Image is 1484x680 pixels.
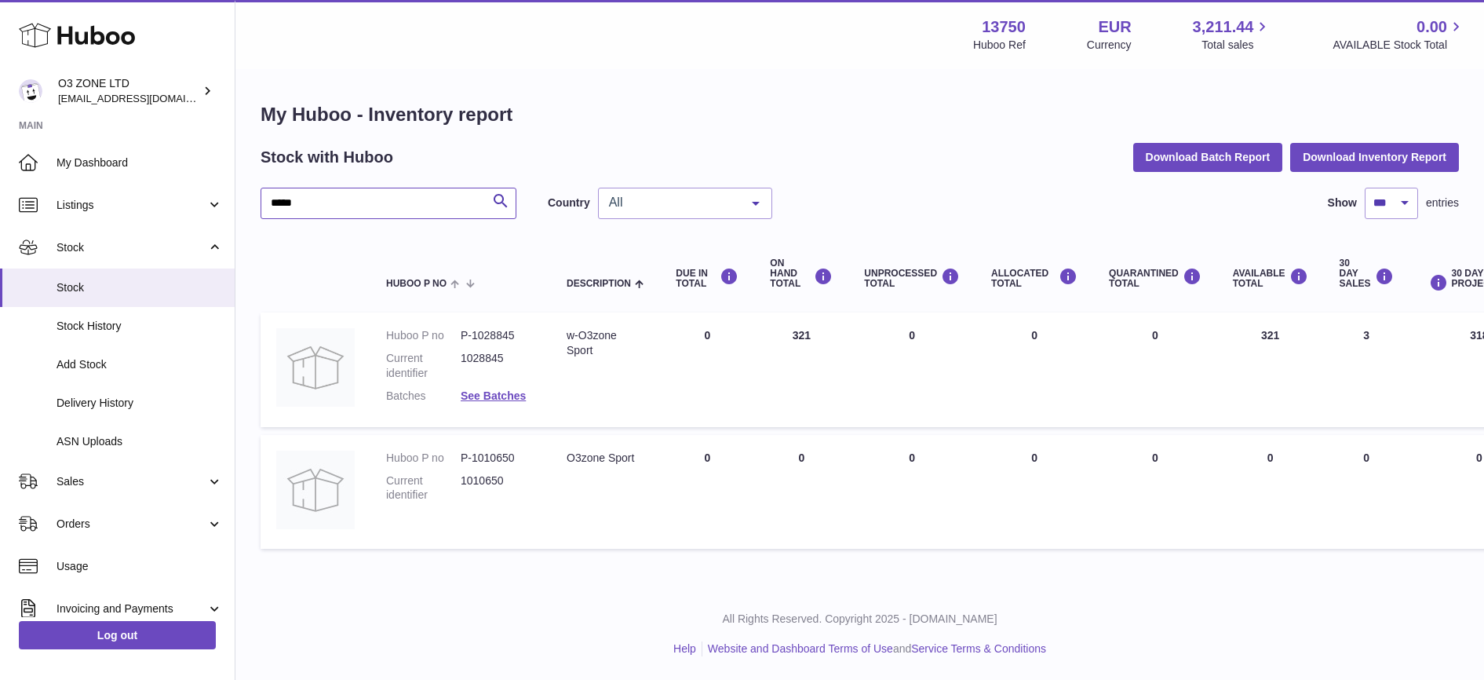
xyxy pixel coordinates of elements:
span: Total sales [1201,38,1271,53]
span: Stock [57,280,223,295]
td: 321 [754,313,848,427]
img: product image [276,451,355,529]
td: 0 [1217,435,1324,549]
span: ASN Uploads [57,434,223,449]
label: Country [548,196,590,210]
div: DUE IN TOTAL [676,268,738,289]
span: Add Stock [57,357,223,372]
a: 3,211.44 Total sales [1193,16,1272,53]
div: w-O3zone Sport [567,328,644,358]
label: Show [1328,196,1357,210]
dt: Current identifier [386,351,461,381]
span: Stock [57,240,206,255]
span: Stock History [57,319,223,334]
strong: EUR [1098,16,1131,38]
span: [EMAIL_ADDRESS][DOMAIN_NAME] [58,92,231,104]
dt: Huboo P no [386,328,461,343]
div: ON HAND Total [770,258,833,290]
a: Service Terms & Conditions [911,642,1046,655]
div: Huboo Ref [973,38,1026,53]
h1: My Huboo - Inventory report [261,102,1459,127]
div: Currency [1087,38,1132,53]
span: Usage [57,559,223,574]
td: 321 [1217,313,1324,427]
dt: Huboo P no [386,451,461,466]
div: O3zone Sport [567,451,644,466]
span: 3,211.44 [1193,16,1254,38]
div: O3 ZONE LTD [58,76,199,106]
a: Log out [19,621,216,649]
img: product image [276,328,355,407]
span: My Dashboard [57,155,223,170]
span: 0 [1152,452,1158,464]
span: Invoicing and Payments [57,601,206,616]
button: Download Inventory Report [1290,143,1459,171]
span: Sales [57,474,206,489]
span: entries [1426,196,1459,210]
button: Download Batch Report [1133,143,1283,171]
span: AVAILABLE Stock Total [1333,38,1465,53]
img: hello@o3zoneltd.co.uk [19,79,42,103]
div: AVAILABLE Total [1233,268,1308,289]
div: UNPROCESSED Total [864,268,960,289]
dd: P-1028845 [461,328,535,343]
a: See Batches [461,389,526,402]
div: QUARANTINED Total [1109,268,1201,289]
td: 0 [975,435,1093,549]
a: Help [673,642,696,655]
dt: Batches [386,389,461,404]
td: 0 [754,435,848,549]
span: 0 [1152,329,1158,342]
li: and [702,642,1046,656]
td: 0 [848,435,975,549]
span: All [605,195,740,210]
a: 0.00 AVAILABLE Stock Total [1333,16,1465,53]
span: 0.00 [1417,16,1447,38]
dd: P-1010650 [461,451,535,466]
td: 0 [660,313,754,427]
h2: Stock with Huboo [261,147,393,168]
span: Description [567,279,631,289]
td: 0 [660,435,754,549]
td: 0 [975,313,1093,427]
td: 0 [848,313,975,427]
span: Listings [57,198,206,213]
div: 30 DAY SALES [1340,258,1394,290]
dt: Current identifier [386,473,461,503]
td: 3 [1324,313,1409,427]
td: 0 [1324,435,1409,549]
span: Orders [57,517,206,532]
dd: 1028845 [461,351,535,381]
span: Huboo P no [386,279,447,289]
span: Delivery History [57,396,223,411]
strong: 13750 [982,16,1026,38]
div: ALLOCATED Total [991,268,1077,289]
a: Website and Dashboard Terms of Use [708,642,893,655]
dd: 1010650 [461,473,535,503]
p: All Rights Reserved. Copyright 2025 - [DOMAIN_NAME] [248,612,1471,627]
